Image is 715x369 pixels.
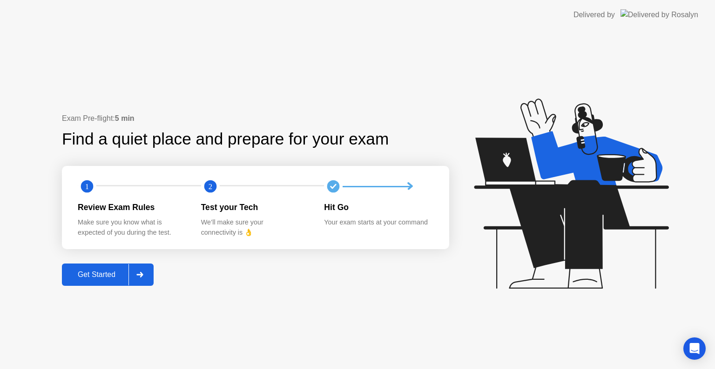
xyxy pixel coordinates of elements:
[65,270,128,279] div: Get Started
[78,201,186,213] div: Review Exam Rules
[324,217,432,228] div: Your exam starts at your command
[201,201,310,213] div: Test your Tech
[62,127,390,152] div: Find a quiet place and prepare for your exam
[621,9,698,20] img: Delivered by Rosalyn
[62,264,154,286] button: Get Started
[683,337,706,360] div: Open Intercom Messenger
[85,182,89,191] text: 1
[201,217,310,237] div: We’ll make sure your connectivity is 👌
[62,113,449,124] div: Exam Pre-flight:
[78,217,186,237] div: Make sure you know what is expected of you during the test.
[324,201,432,213] div: Hit Go
[209,182,212,191] text: 2
[115,114,135,122] b: 5 min
[573,9,615,20] div: Delivered by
